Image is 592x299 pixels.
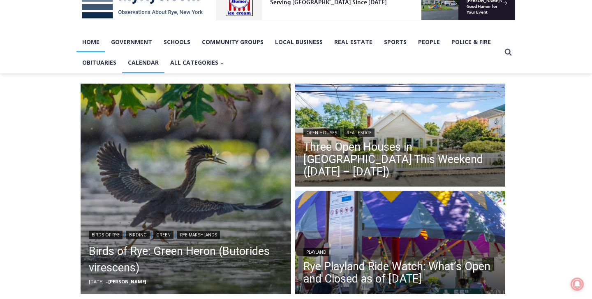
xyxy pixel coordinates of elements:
span: Open Tues. - Sun. [PHONE_NUMBER] [2,85,81,116]
img: (PHOTO: The Motorcycle Jump ride in the Kiddyland section of Rye Playland. File photo 2024. Credi... [295,191,506,296]
img: 32 Ridgeland Terrace, Rye [295,84,506,189]
a: Home [76,32,105,52]
a: Real Estate [328,32,378,52]
img: s_800_809a2aa2-bb6e-4add-8b5e-749ad0704c34.jpeg [199,0,248,37]
a: Rye Marshlands [177,231,220,239]
h4: Book [PERSON_NAME]'s Good Humor for Your Event [250,9,286,32]
a: Sports [378,32,412,52]
a: People [412,32,446,52]
a: Government [105,32,158,52]
a: Read More Birds of Rye: Green Heron (Butorides virescens) [81,84,291,294]
a: Birds of Rye: Green Heron (Butorides virescens) [89,243,283,276]
a: Intern @ [DOMAIN_NAME] [198,80,398,103]
a: Community Groups [196,32,269,52]
a: Rye Playland Ride Watch: What’s Open and Closed as of [DATE] [303,260,497,285]
a: [PERSON_NAME] [108,278,146,285]
a: Local Business [269,32,328,52]
a: Read More Rye Playland Ride Watch: What’s Open and Closed as of Thursday, August 14, 2025 [295,191,506,296]
img: (PHOTO: Green Heron (Butorides virescens) at the Marshlands Conservancy in Rye, New York. Credit:... [81,84,291,294]
time: [DATE] [89,278,104,285]
a: Birds of Rye [89,231,123,239]
div: Serving [GEOGRAPHIC_DATA] Since [DATE] [54,15,203,23]
a: Open Tues. - Sun. [PHONE_NUMBER] [0,83,83,103]
a: Read More Three Open Houses in Rye This Weekend (August 16 – 17) [295,84,506,189]
button: View Search Form [501,45,516,60]
button: Child menu of All Categories [164,52,230,73]
a: Three Open Houses in [GEOGRAPHIC_DATA] This Weekend ([DATE] – [DATE]) [303,141,497,178]
a: Birding [126,231,150,239]
span: Intern @ [DOMAIN_NAME] [215,82,381,100]
a: Real Estate [344,128,375,137]
a: Schools [158,32,196,52]
div: "clearly one of the favorites in the [GEOGRAPHIC_DATA] neighborhood" [85,51,121,98]
a: Green [153,231,173,239]
a: Calendar [122,52,164,73]
nav: Primary Navigation [76,32,501,73]
span: – [106,278,108,285]
div: "[PERSON_NAME] and I covered the [DATE] Parade, which was a really eye opening experience as I ha... [208,0,388,80]
a: Open Houses [303,128,340,137]
a: Obituaries [76,52,122,73]
a: Police & Fire [446,32,497,52]
div: | [303,127,497,137]
div: | | | [89,229,283,239]
a: Book [PERSON_NAME]'s Good Humor for Your Event [244,2,297,37]
a: Playland [303,248,329,256]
